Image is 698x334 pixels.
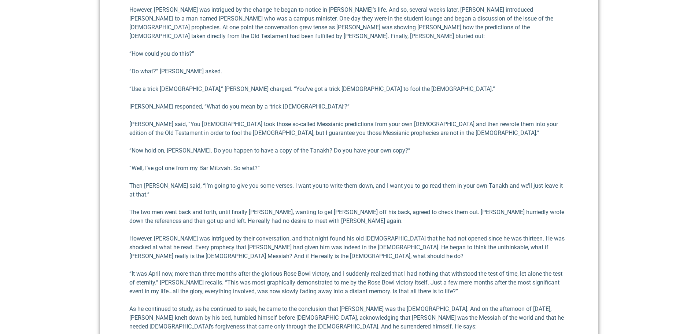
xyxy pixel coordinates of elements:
p: “Use a trick [DEMOGRAPHIC_DATA],” [PERSON_NAME] charged. “You’ve got a trick [DEMOGRAPHIC_DATA] t... [129,85,569,93]
p: “Well, I’ve got one from my Bar Mitzvah. So what?” [129,164,569,173]
p: However, [PERSON_NAME] was intrigued by the change he began to notice in [PERSON_NAME]’s life. An... [129,5,569,41]
p: “Do what?” [PERSON_NAME] asked. [129,67,569,76]
p: “Now hold on, [PERSON_NAME]. Do you happen to have a copy of the Tanakh? Do you have your own copy?” [129,146,569,155]
p: “How could you do this?” [129,49,569,58]
p: “It was April now, more than three months after the glo­rious Rose Bowl victory, and I suddenly r... [129,269,569,296]
p: Then [PERSON_NAME] said, “I’m going to give you some verses. I want you to write them down, and I... [129,181,569,199]
p: However, [PERSON_NAME] was intrigued by their conversation, and that night found his old [DEMOGRA... [129,234,569,261]
p: [PERSON_NAME] said, “You [DEMOGRAPHIC_DATA] took those so-called Messi­anic predictions from your... [129,120,569,137]
p: The two men went back and forth, until finally [PERSON_NAME], wanting to get [PERSON_NAME] off hi... [129,208,569,225]
p: As he continued to study, as he continued to seek, he came to the conclusion that [PERSON_NAME] w... [129,305,569,331]
p: [PERSON_NAME] responded, “What do you mean by a ‘trick [DEMOGRAPHIC_DATA]’?” [129,102,569,111]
